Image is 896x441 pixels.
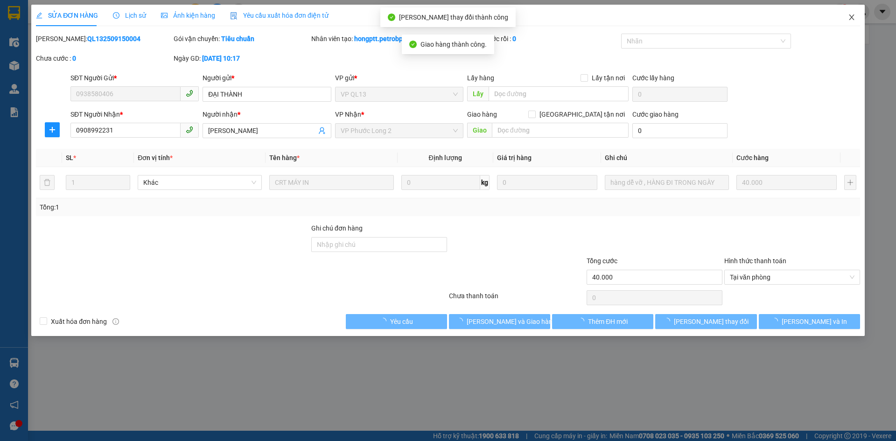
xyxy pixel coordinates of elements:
span: loading [771,318,782,324]
span: kg [480,175,490,190]
span: Xuất hóa đơn hàng [47,316,111,327]
button: [PERSON_NAME] và In [759,314,860,329]
input: Ghi Chú [605,175,729,190]
span: SL [66,154,73,161]
span: Giá trị hàng [497,154,532,161]
span: VP Nhận [335,111,361,118]
span: [PERSON_NAME] thay đổi [674,316,749,327]
button: [PERSON_NAME] thay đổi [655,314,756,329]
span: Khác [143,175,256,189]
div: SĐT Người Gửi [70,73,199,83]
b: [DATE] 10:17 [202,55,240,62]
span: Đơn vị tính [138,154,173,161]
div: SĐT Người Nhận [70,109,199,119]
span: check-circle [409,41,417,48]
button: Close [839,5,865,31]
input: Dọc đường [489,86,629,101]
span: Giao hàng [467,111,497,118]
span: Tên hàng [269,154,300,161]
div: Chưa cước : [36,53,172,63]
b: QL132509150004 [87,35,140,42]
input: VD: Bàn, Ghế [269,175,393,190]
button: plus [844,175,856,190]
b: 0 [72,55,76,62]
label: Cước giao hàng [632,111,679,118]
span: clock-circle [113,12,119,19]
div: Tổng: 1 [40,202,346,212]
span: phone [186,90,193,97]
span: VP QL13 [341,87,458,101]
span: Tổng cước [587,257,617,265]
button: Yêu cầu [346,314,447,329]
span: edit [36,12,42,19]
button: delete [40,175,55,190]
span: Yêu cầu [390,316,413,327]
div: Người gửi [203,73,331,83]
span: [PERSON_NAME] và Giao hàng [467,316,556,327]
span: loading [664,318,674,324]
span: Lấy hàng [467,74,494,82]
th: Ghi chú [601,149,733,167]
span: phone [186,126,193,133]
input: 0 [497,175,597,190]
input: Cước lấy hàng [632,87,728,102]
span: Lịch sử [113,12,146,19]
span: Lấy tận nơi [588,73,629,83]
span: picture [161,12,168,19]
span: Giao [467,123,492,138]
span: Giao hàng thành công. [420,41,487,48]
span: Lấy [467,86,489,101]
span: Thêm ĐH mới [588,316,628,327]
span: plus [45,126,59,133]
button: Thêm ĐH mới [552,314,653,329]
span: loading [578,318,588,324]
input: 0 [736,175,837,190]
label: Cước lấy hàng [632,74,674,82]
input: Ghi chú đơn hàng [311,237,447,252]
b: Tiêu chuẩn [221,35,254,42]
span: loading [456,318,467,324]
div: [PERSON_NAME]: [36,34,172,44]
span: VP Phước Long 2 [341,124,458,138]
div: VP gửi [335,73,463,83]
input: Dọc đường [492,123,629,138]
span: info-circle [112,318,119,325]
b: 0 [512,35,516,42]
div: Người nhận [203,109,331,119]
div: Cước rồi : [483,34,619,44]
button: [PERSON_NAME] và Giao hàng [449,314,550,329]
span: Cước hàng [736,154,769,161]
label: Hình thức thanh toán [724,257,786,265]
div: Chưa thanh toán [448,291,586,307]
div: Gói vận chuyển: [174,34,309,44]
label: Ghi chú đơn hàng [311,224,363,232]
div: Ngày GD: [174,53,309,63]
span: [PERSON_NAME] và In [782,316,847,327]
span: [PERSON_NAME] thay đổi thành công [399,14,508,21]
span: Tại văn phòng [730,270,854,284]
span: loading [380,318,390,324]
span: check-circle [388,14,395,21]
span: SỬA ĐƠN HÀNG [36,12,98,19]
span: Ảnh kiện hàng [161,12,215,19]
div: Nhân viên tạo: [311,34,482,44]
span: Yêu cầu xuất hóa đơn điện tử [230,12,329,19]
button: plus [45,122,60,137]
span: close [848,14,855,21]
b: hongptt.petrobp [354,35,403,42]
input: Cước giao hàng [632,123,728,138]
span: [GEOGRAPHIC_DATA] tận nơi [536,109,629,119]
span: Định lượng [429,154,462,161]
img: icon [230,12,238,20]
span: user-add [318,127,326,134]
